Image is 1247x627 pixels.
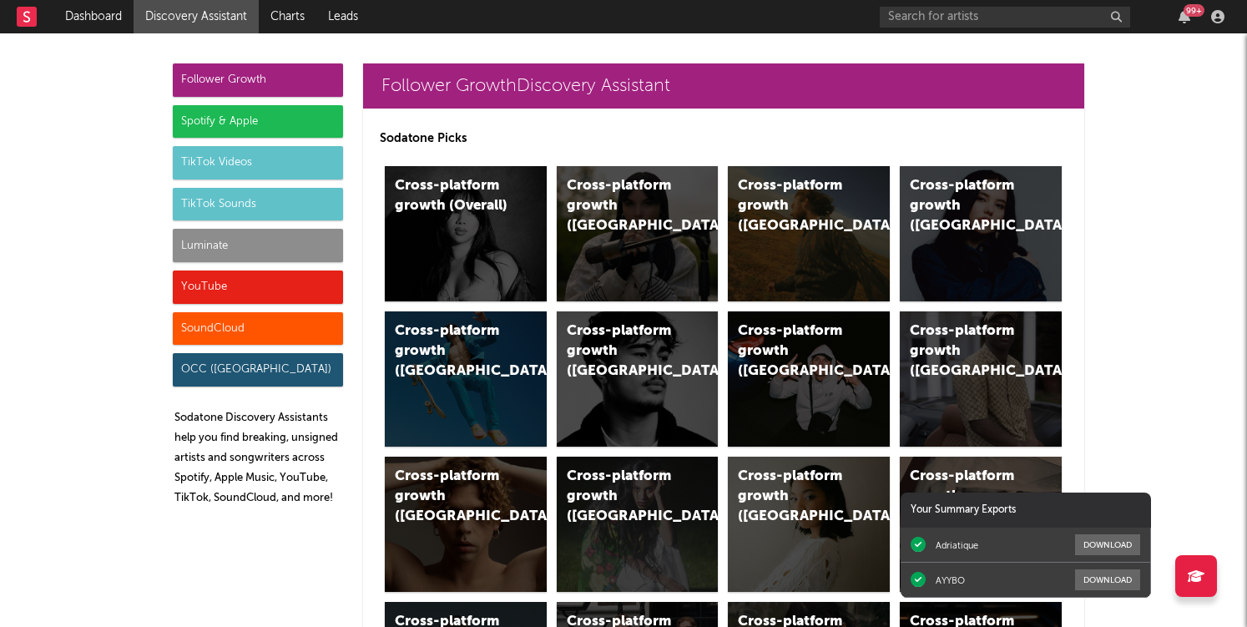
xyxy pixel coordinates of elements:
input: Search for artists [880,7,1130,28]
div: Cross-platform growth ([GEOGRAPHIC_DATA]) [567,176,680,236]
p: Sodatone Discovery Assistants help you find breaking, unsigned artists and songwriters across Spo... [174,408,343,508]
button: Download [1075,569,1140,590]
div: SoundCloud [173,312,343,346]
div: Cross-platform growth (Overall) [395,176,508,216]
div: Cross-platform growth ([GEOGRAPHIC_DATA]) [738,176,851,236]
a: Follower GrowthDiscovery Assistant [363,63,1084,109]
a: Cross-platform growth ([GEOGRAPHIC_DATA]) [728,457,890,592]
div: OCC ([GEOGRAPHIC_DATA]) [173,353,343,387]
a: Cross-platform growth ([GEOGRAPHIC_DATA]) [557,311,719,447]
div: Cross-platform growth ([GEOGRAPHIC_DATA]) [395,321,508,382]
div: Cross-platform growth ([GEOGRAPHIC_DATA]) [567,467,680,527]
div: Cross-platform growth ([GEOGRAPHIC_DATA]) [910,321,1023,382]
div: Luminate [173,229,343,262]
a: Cross-platform growth ([GEOGRAPHIC_DATA]) [557,457,719,592]
div: Your Summary Exports [901,493,1151,528]
div: Spotify & Apple [173,105,343,139]
a: Cross-platform growth ([GEOGRAPHIC_DATA]) [900,311,1062,447]
div: Cross-platform growth ([GEOGRAPHIC_DATA]) [910,467,1023,527]
div: Cross-platform growth ([GEOGRAPHIC_DATA]/GSA) [738,321,851,382]
p: Sodatone Picks [380,129,1068,149]
div: TikTok Videos [173,146,343,180]
div: YouTube [173,271,343,304]
div: AYYBO [936,574,965,586]
a: Cross-platform growth ([GEOGRAPHIC_DATA]) [385,311,547,447]
div: Cross-platform growth ([GEOGRAPHIC_DATA]) [910,176,1023,236]
a: Cross-platform growth ([GEOGRAPHIC_DATA]) [900,457,1062,592]
div: Cross-platform growth ([GEOGRAPHIC_DATA]) [567,321,680,382]
a: Cross-platform growth ([GEOGRAPHIC_DATA]/GSA) [728,311,890,447]
a: Cross-platform growth ([GEOGRAPHIC_DATA]) [385,457,547,592]
button: 99+ [1179,10,1190,23]
a: Cross-platform growth ([GEOGRAPHIC_DATA]) [728,166,890,301]
button: Download [1075,534,1140,555]
div: Adriatique [936,539,978,551]
a: Cross-platform growth (Overall) [385,166,547,301]
div: 99 + [1184,4,1204,17]
div: Cross-platform growth ([GEOGRAPHIC_DATA]) [395,467,508,527]
div: TikTok Sounds [173,188,343,221]
a: Cross-platform growth ([GEOGRAPHIC_DATA]) [557,166,719,301]
a: Cross-platform growth ([GEOGRAPHIC_DATA]) [900,166,1062,301]
div: Cross-platform growth ([GEOGRAPHIC_DATA]) [738,467,851,527]
div: Follower Growth [173,63,343,97]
